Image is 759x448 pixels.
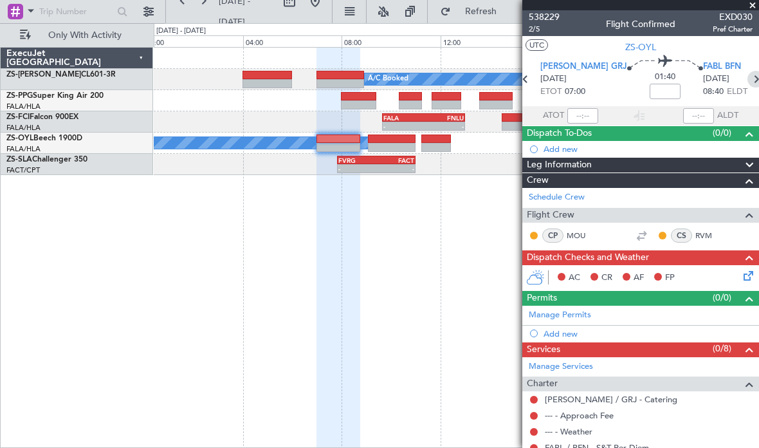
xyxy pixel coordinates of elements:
[713,342,731,355] span: (0/8)
[671,229,692,243] div: CS
[529,24,560,35] span: 2/5
[6,92,104,100] a: ZS-PPGSuper King Air 200
[144,35,243,47] div: 00:00
[634,272,644,285] span: AF
[14,25,140,46] button: Only With Activity
[717,109,738,122] span: ALDT
[544,328,753,339] div: Add new
[713,126,731,140] span: (0/0)
[338,165,376,173] div: -
[545,394,677,405] a: [PERSON_NAME] / GRJ - Catering
[529,191,585,204] a: Schedule Crew
[713,291,731,304] span: (0/0)
[527,208,574,223] span: Flight Crew
[542,229,563,243] div: CP
[6,113,30,121] span: ZS-FCI
[727,86,747,98] span: ELDT
[606,17,675,31] div: Flight Confirmed
[540,61,627,73] span: [PERSON_NAME] GRJ
[529,360,593,373] a: Manage Services
[529,309,591,322] a: Manage Permits
[526,39,548,51] button: UTC
[527,377,558,391] span: Charter
[527,158,592,173] span: Leg Information
[424,122,464,130] div: -
[6,156,87,163] a: ZS-SLAChallenger 350
[703,86,724,98] span: 08:40
[713,10,753,24] span: EXD030
[527,126,592,141] span: Dispatch To-Dos
[39,2,113,21] input: Trip Number
[342,35,441,47] div: 08:00
[6,144,41,154] a: FALA/HLA
[376,165,414,173] div: -
[527,342,560,357] span: Services
[529,10,560,24] span: 538229
[6,135,33,142] span: ZS-OYL
[424,114,464,122] div: FNLU
[434,1,511,22] button: Refresh
[243,35,342,47] div: 04:00
[368,70,408,89] div: A/C Booked
[655,71,675,84] span: 01:40
[527,173,549,188] span: Crew
[453,7,508,16] span: Refresh
[665,272,675,285] span: FP
[713,24,753,35] span: Pref Charter
[527,250,649,265] span: Dispatch Checks and Weather
[703,61,741,73] span: FABL BFN
[567,108,598,124] input: --:--
[6,156,32,163] span: ZS-SLA
[6,123,41,133] a: FALA/HLA
[544,144,753,154] div: Add new
[625,41,656,54] span: ZS-OYL
[33,31,136,40] span: Only With Activity
[6,71,116,79] a: ZS-[PERSON_NAME]CL601-3R
[703,73,729,86] span: [DATE]
[6,165,40,175] a: FACT/CPT
[527,291,557,306] span: Permits
[543,109,564,122] span: ATOT
[695,230,724,241] a: RVM
[545,426,592,437] a: --- - Weather
[569,272,580,285] span: AC
[338,156,376,164] div: FVRG
[540,86,562,98] span: ETOT
[6,102,41,111] a: FALA/HLA
[545,410,614,421] a: --- - Approach Fee
[383,122,423,130] div: -
[441,35,540,47] div: 12:00
[565,86,585,98] span: 07:00
[6,113,78,121] a: ZS-FCIFalcon 900EX
[376,156,414,164] div: FACT
[540,73,567,86] span: [DATE]
[383,114,423,122] div: FALA
[156,26,206,37] div: [DATE] - [DATE]
[601,272,612,285] span: CR
[6,135,82,142] a: ZS-OYLBeech 1900D
[6,71,81,79] span: ZS-[PERSON_NAME]
[567,230,596,241] a: MOU
[6,92,33,100] span: ZS-PPG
